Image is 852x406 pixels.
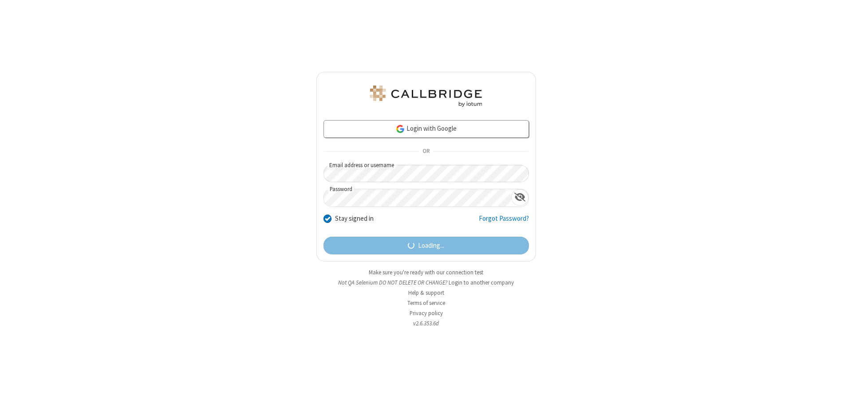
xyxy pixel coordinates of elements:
a: Privacy policy [410,309,443,317]
a: Login with Google [323,120,529,138]
button: Loading... [323,237,529,254]
button: Login to another company [449,278,514,287]
input: Email address or username [323,165,529,182]
img: QA Selenium DO NOT DELETE OR CHANGE [368,86,484,107]
input: Password [324,189,511,207]
span: Loading... [418,241,444,251]
a: Help & support [408,289,444,297]
a: Forgot Password? [479,214,529,230]
a: Terms of service [407,299,445,307]
li: v2.6.353.6d [316,319,536,328]
li: Not QA Selenium DO NOT DELETE OR CHANGE? [316,278,536,287]
label: Stay signed in [335,214,374,224]
img: google-icon.png [395,124,405,134]
div: Show password [511,189,529,206]
a: Make sure you're ready with our connection test [369,269,483,276]
span: OR [419,145,433,158]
